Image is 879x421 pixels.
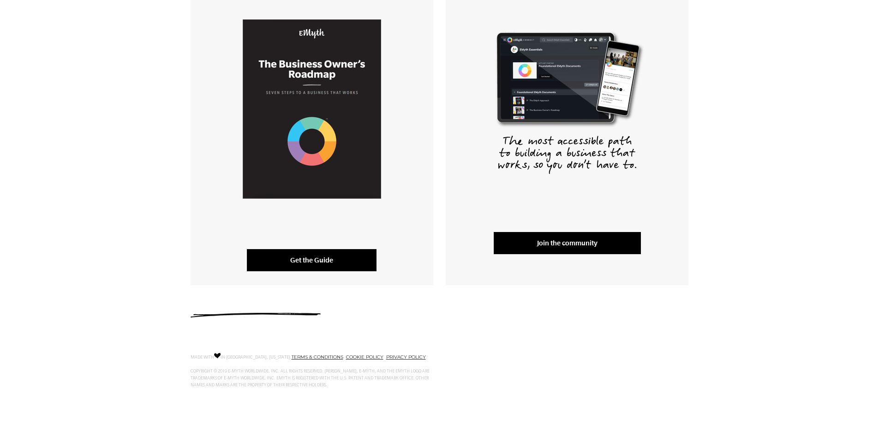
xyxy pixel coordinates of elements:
a: Join the community [494,232,641,254]
a: Get the Guide [247,249,377,271]
a: COOKIE POLICY [346,354,383,360]
img: Business Owners Roadmap Cover [243,19,381,199]
span: COPYRIGHT © 2019 E-MYTH WORLDWIDE, INC. ALL RIGHTS RESERVED. [PERSON_NAME], E-MYTH, AND THE EMYTH... [191,369,430,388]
a: PRIVACY POLICY [386,354,426,360]
img: Love [214,353,221,359]
span: IN [GEOGRAPHIC_DATA], [US_STATE]. [221,355,292,360]
img: underline.svg [191,313,321,317]
a: TERMS & CONDITIONS [292,354,343,360]
img: EMyth Connect Right Hand CTA [486,19,648,182]
span: MADE WITH [191,355,214,360]
iframe: Chat Widget [833,377,879,421]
